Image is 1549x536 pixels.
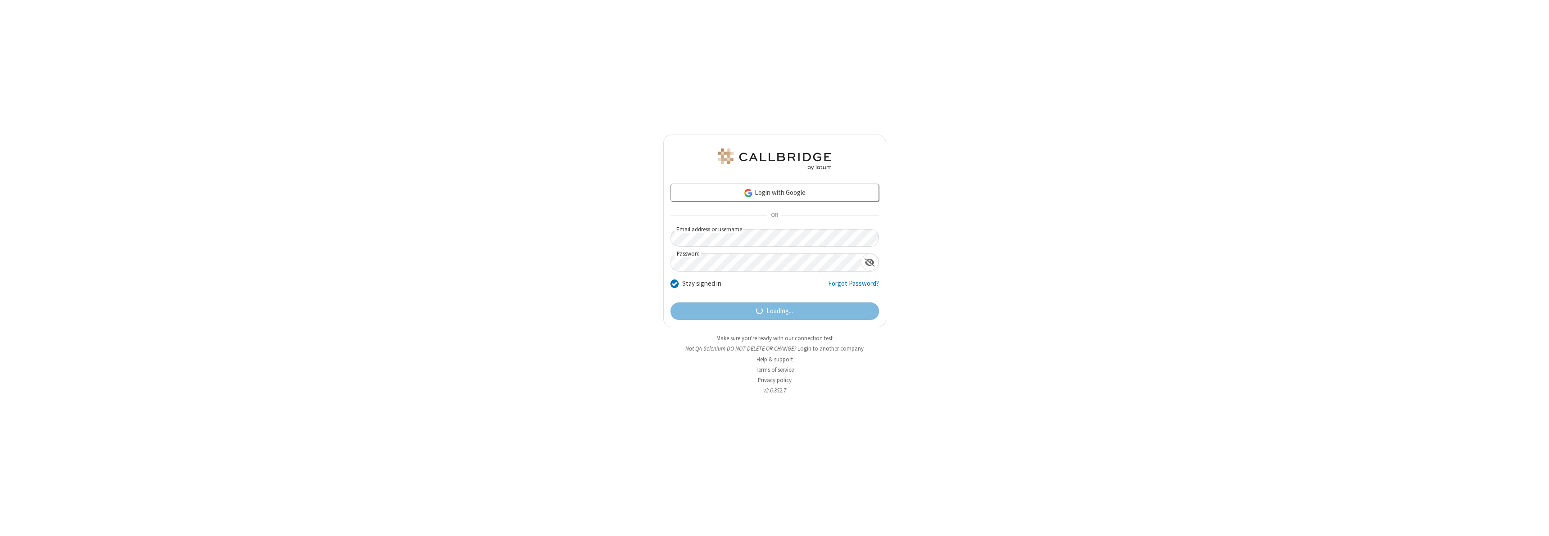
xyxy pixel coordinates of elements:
[767,209,782,222] span: OR
[663,344,886,353] li: Not QA Selenium DO NOT DELETE OR CHANGE?
[766,306,793,316] span: Loading...
[663,386,886,395] li: v2.6.352.7
[756,356,793,363] a: Help & support
[670,229,879,247] input: Email address or username
[756,366,794,374] a: Terms of service
[716,149,833,170] img: QA Selenium DO NOT DELETE OR CHANGE
[797,344,864,353] button: Login to another company
[671,254,861,271] input: Password
[1526,513,1542,530] iframe: Chat
[758,376,792,384] a: Privacy policy
[828,279,879,296] a: Forgot Password?
[743,188,753,198] img: google-icon.png
[670,184,879,202] a: Login with Google
[861,254,879,270] div: Show password
[670,302,879,320] button: Loading...
[716,334,833,342] a: Make sure you're ready with our connection test
[682,279,721,289] label: Stay signed in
